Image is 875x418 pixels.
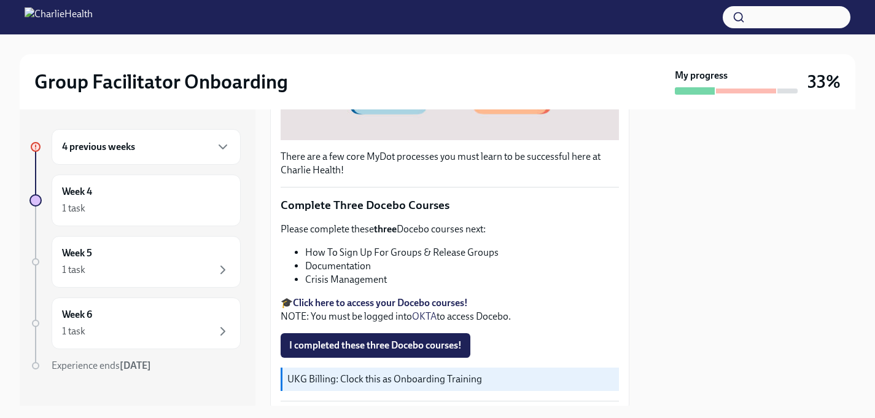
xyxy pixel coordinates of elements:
a: Click here to access your Docebo courses! [293,297,468,309]
div: 1 task [62,202,85,215]
h6: Week 5 [62,246,92,260]
h3: 33% [807,71,841,93]
p: Please complete these Docebo courses next: [281,223,619,236]
li: Documentation [305,259,619,273]
a: Week 61 task [29,298,241,349]
strong: My progress [675,69,728,82]
h6: Week 4 [62,185,92,199]
li: Crisis Management [305,273,619,286]
a: Week 51 task [29,236,241,288]
p: Complete Three Docebo Courses [281,197,619,213]
h2: Group Facilitator Onboarding [34,69,288,94]
strong: three [374,223,397,235]
button: I completed these three Docebo courses! [281,333,470,358]
a: Week 41 task [29,175,241,226]
div: 4 previous weeks [52,129,241,165]
div: 1 task [62,325,85,338]
h6: Week 6 [62,308,92,321]
div: 1 task [62,263,85,277]
p: UKG Billing: Clock this as Onboarding Training [287,373,614,386]
h6: 4 previous weeks [62,140,135,154]
img: CharlieHealth [25,7,93,27]
p: 🎓 NOTE: You must be logged into to access Docebo. [281,296,619,323]
span: Experience ends [52,360,151,371]
p: There are a few core MyDot processes you must learn to be successful here at Charlie Health! [281,150,619,177]
li: How To Sign Up For Groups & Release Groups [305,246,619,259]
a: OKTA [412,310,437,322]
span: I completed these three Docebo courses! [289,339,462,352]
strong: [DATE] [120,360,151,371]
